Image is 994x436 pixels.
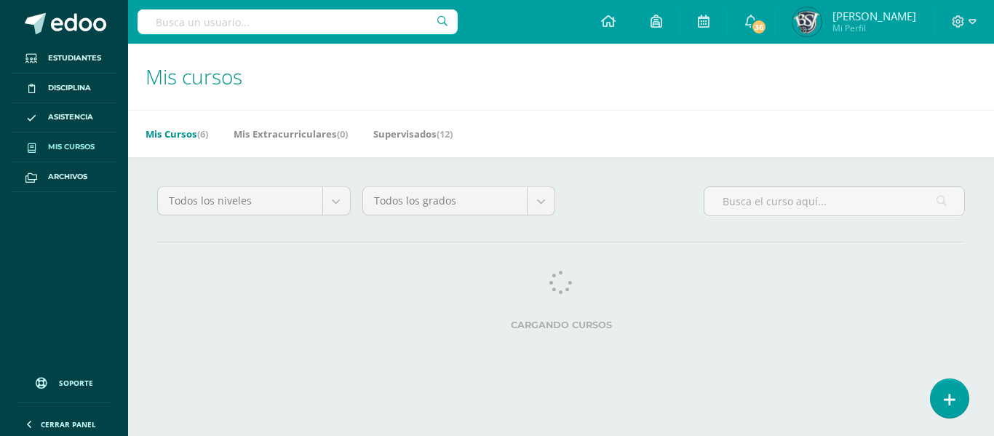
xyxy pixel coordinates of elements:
span: Asistencia [48,111,93,123]
span: (12) [437,127,453,140]
span: Cerrar panel [41,419,96,429]
span: [PERSON_NAME] [832,9,916,23]
span: (0) [337,127,348,140]
span: Disciplina [48,82,91,94]
span: Soporte [59,378,93,388]
input: Busca un usuario... [138,9,458,34]
span: Mi Perfil [832,22,916,34]
span: Estudiantes [48,52,101,64]
span: Mis cursos [146,63,242,90]
span: Mis cursos [48,141,95,153]
a: Todos los niveles [158,187,350,215]
a: Supervisados(12) [373,122,453,146]
a: Disciplina [12,74,116,103]
a: Estudiantes [12,44,116,74]
label: Cargando cursos [157,320,965,330]
a: Todos los grados [363,187,555,215]
a: Mis Extracurriculares(0) [234,122,348,146]
span: Todos los grados [374,187,517,215]
a: Asistencia [12,103,116,133]
input: Busca el curso aquí... [704,187,964,215]
span: 36 [751,19,767,35]
a: Soporte [17,363,111,399]
span: Todos los niveles [169,187,311,215]
span: (6) [197,127,208,140]
span: Archivos [48,171,87,183]
img: 3fd003597c13ba8f79d60c6ace793a6e.png [792,7,822,36]
a: Mis Cursos(6) [146,122,208,146]
a: Archivos [12,162,116,192]
a: Mis cursos [12,132,116,162]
